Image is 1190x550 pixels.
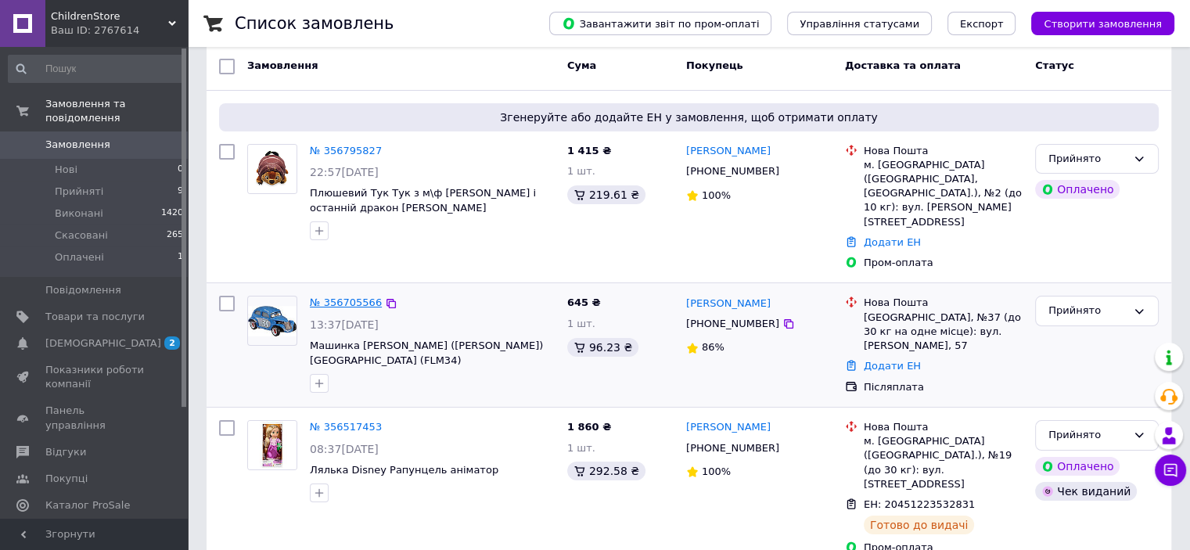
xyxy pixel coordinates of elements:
[247,144,297,194] a: Фото товару
[45,97,188,125] span: Замовлення та повідомлення
[1048,427,1127,444] div: Прийнято
[702,189,731,201] span: 100%
[45,472,88,486] span: Покупці
[686,420,771,435] a: [PERSON_NAME]
[1044,18,1162,30] span: Створити замовлення
[567,165,595,177] span: 1 шт.
[686,297,771,311] a: [PERSON_NAME]
[178,185,183,199] span: 9
[310,318,379,331] span: 13:37[DATE]
[1048,303,1127,319] div: Прийнято
[55,250,104,264] span: Оплачені
[45,363,145,391] span: Показники роботи компанії
[310,443,379,455] span: 08:37[DATE]
[864,380,1023,394] div: Післяплата
[248,145,297,193] img: Фото товару
[960,18,1004,30] span: Експорт
[55,185,103,199] span: Прийняті
[247,59,318,71] span: Замовлення
[45,310,145,324] span: Товари та послуги
[248,306,297,336] img: Фото товару
[864,158,1023,229] div: м. [GEOGRAPHIC_DATA] ([GEOGRAPHIC_DATA], [GEOGRAPHIC_DATA].), №2 (до 10 кг): вул. [PERSON_NAME][S...
[1035,457,1120,476] div: Оплачено
[864,236,921,248] a: Додати ЕН
[567,421,611,433] span: 1 860 ₴
[310,340,543,366] a: Машинка [PERSON_NAME] ([PERSON_NAME]) [GEOGRAPHIC_DATA] (FLM34)
[178,163,183,177] span: 0
[567,59,596,71] span: Cума
[845,59,961,71] span: Доставка та оплата
[310,464,498,476] a: Лялька Disney Рапунцель аніматор
[310,166,379,178] span: 22:57[DATE]
[45,138,110,152] span: Замовлення
[45,283,121,297] span: Повідомлення
[567,297,601,308] span: 645 ₴
[310,421,382,433] a: № 356517453
[567,318,595,329] span: 1 шт.
[8,55,185,83] input: Пошук
[947,12,1016,35] button: Експорт
[1035,180,1120,199] div: Оплачено
[864,360,921,372] a: Додати ЕН
[310,187,536,214] a: Плюшевий Тук Тук з м\ф [PERSON_NAME] і останній дракон [PERSON_NAME]
[55,207,103,221] span: Виконані
[247,296,297,346] a: Фото товару
[45,336,161,350] span: [DEMOGRAPHIC_DATA]
[225,110,1152,125] span: Згенеруйте або додайте ЕН у замовлення, щоб отримати оплату
[864,144,1023,158] div: Нова Пошта
[164,336,180,350] span: 2
[567,462,645,480] div: 292.58 ₴
[800,18,919,30] span: Управління статусами
[55,163,77,177] span: Нові
[864,516,975,534] div: Готово до видачі
[45,404,145,432] span: Панель управління
[310,297,382,308] a: № 356705566
[45,445,86,459] span: Відгуки
[864,434,1023,491] div: м. [GEOGRAPHIC_DATA] ([GEOGRAPHIC_DATA].), №19 (до 30 кг): вул. [STREET_ADDRESS]
[686,144,771,159] a: [PERSON_NAME]
[1031,12,1174,35] button: Створити замовлення
[567,442,595,454] span: 1 шт.
[864,420,1023,434] div: Нова Пошта
[1048,151,1127,167] div: Прийнято
[864,296,1023,310] div: Нова Пошта
[178,250,183,264] span: 1
[161,207,183,221] span: 1420
[702,466,731,477] span: 100%
[235,14,394,33] h1: Список замовлень
[683,161,782,182] div: [PHONE_NUMBER]
[1155,455,1186,486] button: Чат з покупцем
[1035,482,1137,501] div: Чек виданий
[567,185,645,204] div: 219.61 ₴
[248,421,297,469] img: Фото товару
[864,498,975,510] span: ЕН: 20451223532831
[567,145,611,156] span: 1 415 ₴
[686,59,743,71] span: Покупець
[45,498,130,512] span: Каталог ProSale
[864,311,1023,354] div: [GEOGRAPHIC_DATA], №37 (до 30 кг на одне місце): вул. [PERSON_NAME], 57
[702,341,724,353] span: 86%
[549,12,771,35] button: Завантажити звіт по пром-оплаті
[247,420,297,470] a: Фото товару
[683,438,782,458] div: [PHONE_NUMBER]
[51,23,188,38] div: Ваш ID: 2767614
[683,314,782,334] div: [PHONE_NUMBER]
[562,16,759,31] span: Завантажити звіт по пром-оплаті
[1035,59,1074,71] span: Статус
[787,12,932,35] button: Управління статусами
[567,338,638,357] div: 96.23 ₴
[864,256,1023,270] div: Пром-оплата
[55,228,108,243] span: Скасовані
[51,9,168,23] span: ChildrenStore
[167,228,183,243] span: 265
[310,145,382,156] a: № 356795827
[1016,17,1174,29] a: Створити замовлення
